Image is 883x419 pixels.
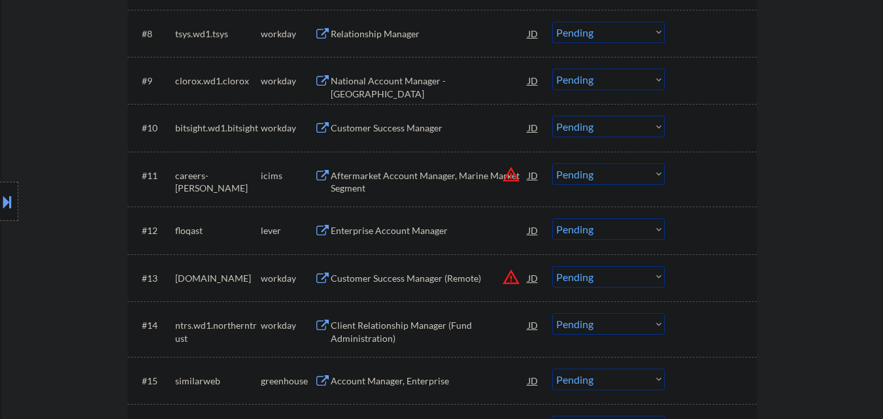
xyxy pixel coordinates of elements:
div: #9 [142,75,165,88]
div: similarweb [175,375,261,388]
div: JD [527,313,540,337]
div: JD [527,163,540,187]
div: ntrs.wd1.northerntrust [175,319,261,344]
div: #14 [142,319,165,332]
div: Customer Success Manager (Remote) [331,272,528,285]
button: warning_amber [502,268,520,286]
div: Account Manager, Enterprise [331,375,528,388]
div: JD [527,266,540,290]
div: #15 [142,375,165,388]
div: National Account Manager - [GEOGRAPHIC_DATA] [331,75,528,100]
div: icims [261,169,314,182]
div: #8 [142,27,165,41]
div: Enterprise Account Manager [331,224,528,237]
div: JD [527,116,540,139]
div: Aftermarket Account Manager, Marine Market Segment [331,169,528,195]
div: JD [527,69,540,92]
div: workday [261,75,314,88]
div: JD [527,218,540,242]
div: lever [261,224,314,237]
div: clorox.wd1.clorox [175,75,261,88]
div: Relationship Manager [331,27,528,41]
div: Client Relationship Manager (Fund Administration) [331,319,528,344]
div: workday [261,27,314,41]
div: workday [261,319,314,332]
div: Customer Success Manager [331,122,528,135]
button: warning_amber [502,165,520,184]
div: JD [527,369,540,392]
div: JD [527,22,540,45]
div: workday [261,272,314,285]
div: tsys.wd1.tsys [175,27,261,41]
div: greenhouse [261,375,314,388]
div: workday [261,122,314,135]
